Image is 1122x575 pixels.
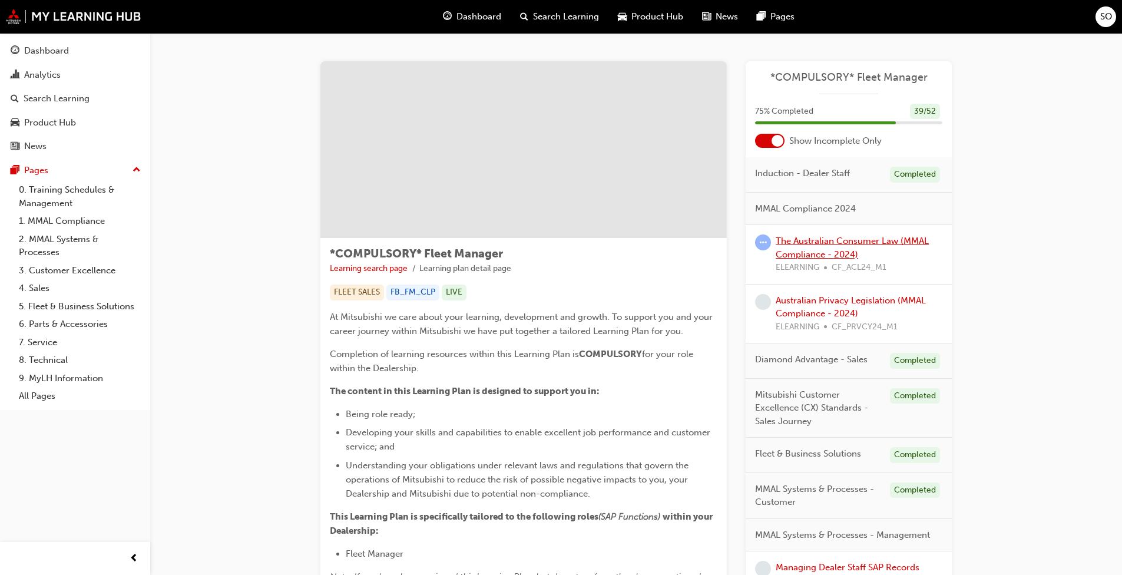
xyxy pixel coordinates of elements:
button: Pages [5,160,145,181]
a: 1. MMAL Compliance [14,212,145,230]
span: pages-icon [11,166,19,176]
span: SO [1100,10,1112,24]
a: car-iconProduct Hub [608,5,693,29]
button: DashboardAnalyticsSearch LearningProduct HubNews [5,38,145,160]
span: MMAL Systems & Processes - Management [755,528,930,542]
a: pages-iconPages [747,5,804,29]
span: learningRecordVerb_ATTEMPT-icon [755,234,771,250]
a: 2. MMAL Systems & Processes [14,230,145,262]
img: mmal [6,9,141,24]
span: chart-icon [11,70,19,81]
div: LIVE [442,285,466,300]
a: 3. Customer Excellence [14,262,145,280]
a: 7. Service [14,333,145,352]
div: News [24,140,47,153]
a: Search Learning [5,88,145,110]
span: Completion of learning resources within this Learning Plan is [330,349,579,359]
span: Fleet Manager [346,548,403,559]
span: for your role within the Dealership. [330,349,696,374]
span: car-icon [11,118,19,128]
div: Product Hub [24,116,76,130]
span: ELEARNING [776,320,819,334]
a: news-iconNews [693,5,747,29]
span: car-icon [618,9,627,24]
span: prev-icon [130,551,138,566]
span: ELEARNING [776,261,819,275]
span: search-icon [11,94,19,104]
div: FLEET SALES [330,285,384,300]
a: 4. Sales [14,279,145,298]
span: Developing your skills and capabilities to enable excellent job performance and customer service;... [346,427,713,452]
a: All Pages [14,387,145,405]
span: News [716,10,738,24]
span: At Mitsubishi we care about your learning, development and growth. To support you and your career... [330,312,715,336]
a: 0. Training Schedules & Management [14,181,145,212]
span: CF_PRVCY24_M1 [832,320,898,334]
span: Being role ready; [346,409,415,419]
span: Product Hub [631,10,683,24]
a: 8. Technical [14,351,145,369]
div: Search Learning [24,92,90,105]
div: Pages [24,164,48,177]
span: Show Incomplete Only [789,134,882,148]
span: The content in this Learning Plan is designed to support you in: [330,386,600,396]
span: pages-icon [757,9,766,24]
a: News [5,136,145,157]
div: Dashboard [24,44,69,58]
span: Induction - Dealer Staff [755,167,850,180]
span: search-icon [520,9,528,24]
div: Completed [890,447,940,463]
span: news-icon [702,9,711,24]
div: Completed [890,483,940,498]
a: Australian Privacy Legislation (MMAL Compliance - 2024) [776,295,926,319]
span: within your Dealership: [330,511,714,536]
a: 6. Parts & Accessories [14,315,145,333]
button: SO [1095,6,1116,27]
span: MMAL Systems & Processes - Customer [755,483,881,509]
span: CF_ACL24_M1 [832,261,886,275]
span: Search Learning [533,10,599,24]
a: Analytics [5,64,145,86]
span: *COMPULSORY* Fleet Manager [330,247,503,260]
span: Dashboard [456,10,501,24]
a: search-iconSearch Learning [511,5,608,29]
a: Learning search page [330,263,408,273]
span: COMPULSORY [579,349,642,359]
div: Analytics [24,68,61,82]
div: 39 / 52 [910,104,940,120]
a: 5. Fleet & Business Solutions [14,298,145,316]
a: *COMPULSORY* Fleet Manager [755,71,942,84]
span: learningRecordVerb_NONE-icon [755,294,771,310]
a: Dashboard [5,40,145,62]
a: Product Hub [5,112,145,134]
a: 9. MyLH Information [14,369,145,388]
span: news-icon [11,141,19,152]
div: Completed [890,353,940,369]
span: guage-icon [11,46,19,57]
div: Completed [890,388,940,404]
span: 75 % Completed [755,105,813,118]
span: Mitsubishi Customer Excellence (CX) Standards - Sales Journey [755,388,881,428]
a: guage-iconDashboard [433,5,511,29]
div: FB_FM_CLP [386,285,439,300]
a: Managing Dealer Staff SAP Records [776,562,919,573]
span: guage-icon [443,9,452,24]
a: The Australian Consumer Law (MMAL Compliance - 2024) [776,236,929,260]
span: This Learning Plan is specifically tailored to the following roles [330,511,598,522]
li: Learning plan detail page [419,262,511,276]
span: Fleet & Business Solutions [755,447,861,461]
span: Pages [770,10,795,24]
span: Diamond Advantage - Sales [755,353,868,366]
span: Understanding your obligations under relevant laws and regulations that govern the operations of ... [346,460,691,499]
span: MMAL Compliance 2024 [755,202,856,216]
span: (SAP Functions) [598,511,660,522]
div: Completed [890,167,940,183]
span: up-icon [133,163,141,178]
